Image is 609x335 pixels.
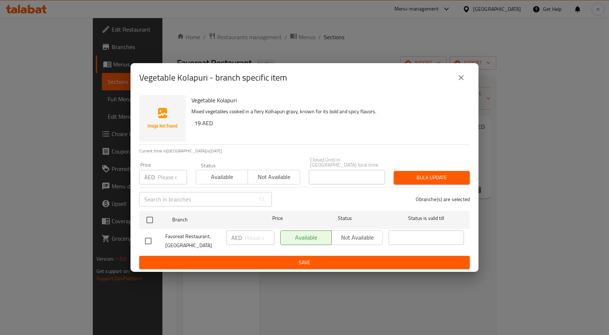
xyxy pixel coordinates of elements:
[139,72,287,83] h2: Vegetable Kolapuri - branch specific item
[139,148,470,154] p: Current time in [GEOGRAPHIC_DATA] is [DATE]
[399,173,464,182] span: Bulk update
[191,107,464,116] p: Mixed vegetables cooked in a fiery Kolhapuri gravy, known for its bold and spicy flavors.
[158,170,187,184] input: Please enter price
[139,95,186,142] img: Vegetable Kolapuri
[191,95,464,105] h6: Vegetable Kolapuri
[394,171,470,184] button: Bulk update
[231,233,242,242] p: AED
[307,214,383,223] span: Status
[245,230,274,245] input: Please enter price
[172,215,248,224] span: Branch
[389,214,464,223] span: Status is valid till
[139,192,255,207] input: Search in branches
[452,69,470,86] button: close
[416,196,470,203] p: 0 branche(s) are selected
[196,170,248,184] button: Available
[251,172,297,182] span: Not available
[194,118,464,128] h6: 19 AED
[248,170,300,184] button: Not available
[253,214,302,223] span: Price
[199,172,245,182] span: Available
[144,173,155,181] p: AED
[139,256,470,269] button: Save
[145,258,464,267] span: Save
[165,232,220,250] span: Favoreat Restaurant, [GEOGRAPHIC_DATA]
